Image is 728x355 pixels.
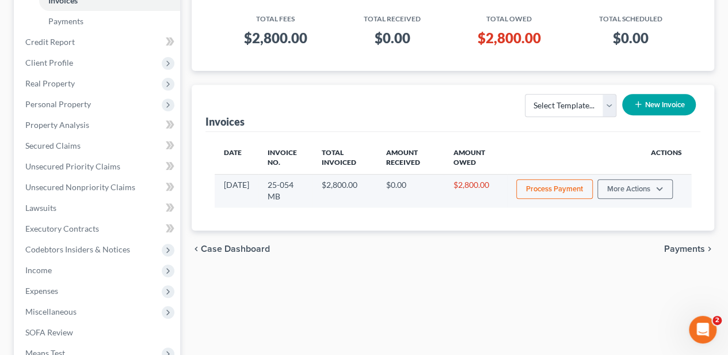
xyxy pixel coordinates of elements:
th: Actions [507,141,691,175]
span: Income [25,265,52,275]
span: 2 [712,316,722,325]
span: Codebtors Insiders & Notices [25,244,130,254]
th: Total Received [336,7,448,24]
span: Executory Contracts [25,224,99,233]
th: Total Scheduled [570,7,691,24]
td: $2,800.00 [444,174,507,207]
div: Invoices [205,115,245,129]
button: Process Payment [516,179,593,199]
span: Credit Report [25,37,75,47]
span: Payments [664,244,705,254]
span: Secured Claims [25,141,81,150]
iframe: Intercom live chat [689,316,716,343]
a: Secured Claims [16,135,180,156]
td: 25-054 MB [258,174,312,207]
span: Property Analysis [25,120,89,130]
a: Property Analysis [16,115,180,135]
span: Miscellaneous [25,307,77,316]
h3: $0.00 [579,29,682,47]
th: Total Owed [448,7,570,24]
h3: $2,800.00 [458,29,561,47]
th: Amount Owed [444,141,507,175]
button: New Invoice [622,94,696,115]
button: chevron_left Case Dashboard [192,244,270,254]
a: Unsecured Nonpriority Claims [16,177,180,198]
td: $2,800.00 [312,174,376,207]
span: SOFA Review [25,327,73,337]
a: SOFA Review [16,322,180,343]
h3: $0.00 [345,29,439,47]
a: Executory Contracts [16,218,180,239]
span: Unsecured Nonpriority Claims [25,182,135,192]
button: Payments chevron_right [664,244,714,254]
span: Real Property [25,78,75,88]
span: Payments [48,16,83,26]
th: Amount Received [377,141,444,175]
th: Date [215,141,258,175]
button: More Actions [597,179,673,199]
span: Case Dashboard [201,244,270,254]
td: $0.00 [377,174,444,207]
h3: $2,800.00 [224,29,327,47]
span: Personal Property [25,99,91,109]
th: Total Invoiced [312,141,376,175]
a: Payments [39,11,180,32]
span: Expenses [25,286,58,296]
th: Invoice No. [258,141,312,175]
span: Client Profile [25,58,73,67]
td: [DATE] [215,174,258,207]
a: Unsecured Priority Claims [16,156,180,177]
span: Unsecured Priority Claims [25,161,120,171]
i: chevron_right [705,244,714,254]
a: Lawsuits [16,198,180,218]
i: chevron_left [192,244,201,254]
span: Lawsuits [25,203,56,213]
a: Credit Report [16,32,180,52]
th: Total Fees [215,7,336,24]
